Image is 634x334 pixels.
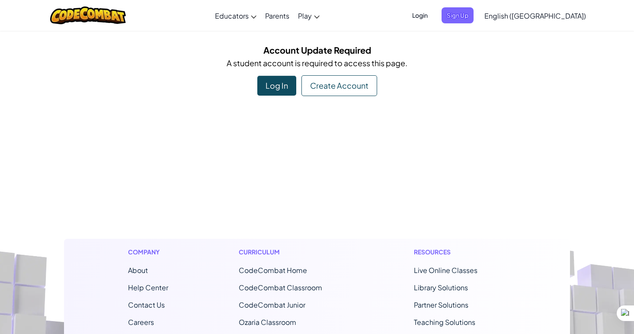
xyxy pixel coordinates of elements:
[414,266,477,275] a: Live Online Classes
[239,266,307,275] span: CodeCombat Home
[484,11,586,20] span: English ([GEOGRAPHIC_DATA])
[128,300,165,309] span: Contact Us
[128,318,154,327] a: Careers
[128,247,168,257] h1: Company
[239,247,343,257] h1: Curriculum
[70,43,564,57] h5: Account Update Required
[414,318,475,327] a: Teaching Solutions
[211,4,261,27] a: Educators
[414,300,468,309] a: Partner Solutions
[215,11,249,20] span: Educators
[301,75,377,96] div: Create Account
[239,283,322,292] a: CodeCombat Classroom
[239,318,296,327] a: Ozaria Classroom
[407,7,433,23] button: Login
[442,7,474,23] button: Sign Up
[128,283,168,292] a: Help Center
[70,57,564,69] p: A student account is required to access this page.
[480,4,590,27] a: English ([GEOGRAPHIC_DATA])
[239,300,305,309] a: CodeCombat Junior
[414,247,506,257] h1: Resources
[414,283,468,292] a: Library Solutions
[298,11,312,20] span: Play
[128,266,148,275] a: About
[294,4,324,27] a: Play
[261,4,294,27] a: Parents
[257,76,296,96] div: Log In
[50,6,126,24] img: CodeCombat logo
